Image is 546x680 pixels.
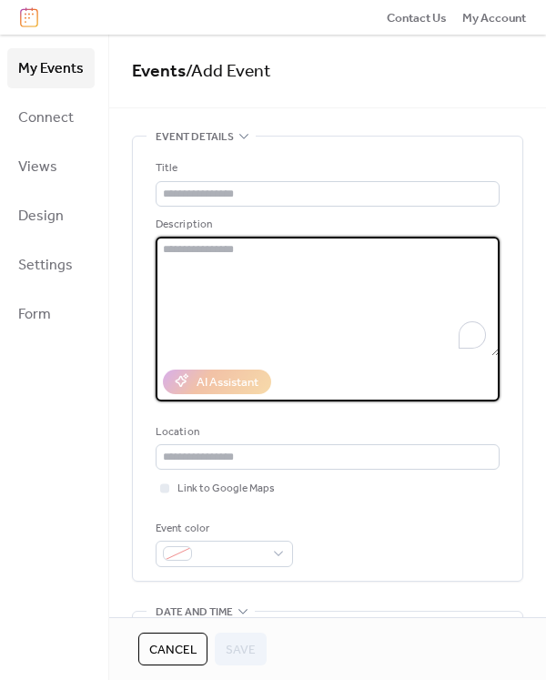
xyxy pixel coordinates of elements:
button: Cancel [138,633,207,665]
div: Event color [156,520,289,538]
span: Cancel [149,641,197,659]
span: Design [18,202,64,231]
textarea: To enrich screen reader interactions, please activate Accessibility in Grammarly extension settings [156,237,500,355]
a: My Events [7,48,95,88]
a: Views [7,147,95,187]
a: Connect [7,97,95,137]
span: Event details [156,128,234,147]
div: Location [156,423,496,441]
a: Form [7,294,95,334]
div: Title [156,159,496,178]
span: / Add Event [186,55,271,88]
a: Design [7,196,95,236]
div: Description [156,216,496,234]
span: Link to Google Maps [177,480,275,498]
span: Connect [18,104,74,133]
span: Form [18,300,51,330]
span: My Account [462,9,526,27]
img: logo [20,7,38,27]
span: Contact Us [387,9,447,27]
span: Views [18,153,57,182]
span: My Events [18,55,84,84]
a: Contact Us [387,8,447,26]
a: Events [132,55,186,88]
span: Settings [18,251,73,280]
a: Settings [7,245,95,285]
a: My Account [462,8,526,26]
span: Date and time [156,603,233,621]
